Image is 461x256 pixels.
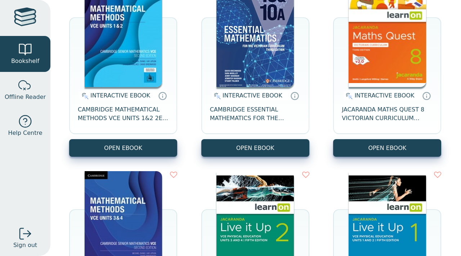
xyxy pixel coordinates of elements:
[344,92,353,100] img: interactive.svg
[69,139,177,157] button: OPEN EBOOK
[78,105,169,123] span: CAMBRIDGE MATHEMATICAL METHODS VCE UNITS 1&2 2E ONLINE TEACHING SUITE
[13,241,37,250] span: Sign out
[80,92,89,100] img: interactive.svg
[223,92,282,99] span: INTERACTIVE EBOOK
[333,139,441,157] button: OPEN EBOOK
[5,93,46,101] span: Offline Reader
[212,92,221,100] img: interactive.svg
[210,105,301,123] span: CAMBRIDGE ESSENTIAL MATHEMATICS FOR THE VICTORIAN CURRICULUM YEAR 10&10A 3E ONLINE TEACHING SUITE
[158,91,167,100] a: Interactive eBooks are accessed online via the publisher’s portal. They contain interactive resou...
[354,92,414,99] span: INTERACTIVE EBOOK
[201,139,309,157] button: OPEN EBOOK
[90,92,150,99] span: INTERACTIVE EBOOK
[11,57,39,65] span: Bookshelf
[422,91,431,100] a: Interactive eBooks are accessed online via the publisher’s portal. They contain interactive resou...
[8,129,42,137] span: Help Centre
[290,91,299,100] a: Interactive eBooks are accessed online via the publisher’s portal. They contain interactive resou...
[342,105,433,123] span: JACARANDA MATHS QUEST 8 VICTORIAN CURRICULUM LEARNON EBOOK 3E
